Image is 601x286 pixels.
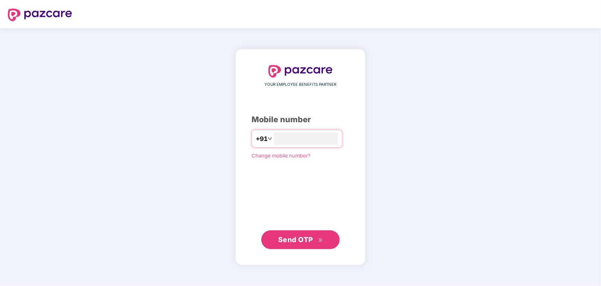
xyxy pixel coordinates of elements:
[261,230,340,249] button: Send OTPdouble-right
[265,81,337,88] span: YOUR EMPLOYEE BENEFITS PARTNER
[278,235,313,244] span: Send OTP
[318,238,323,243] span: double-right
[8,9,72,21] img: logo
[268,136,272,141] span: down
[268,65,333,78] img: logo
[252,114,349,126] div: Mobile number
[256,134,268,144] span: +91
[252,152,311,159] a: Change mobile number?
